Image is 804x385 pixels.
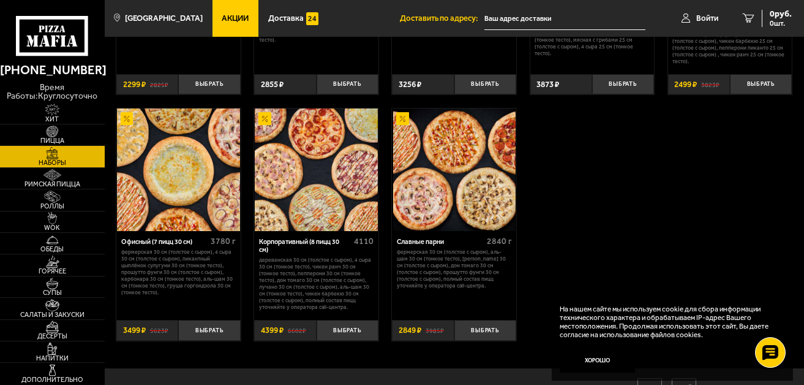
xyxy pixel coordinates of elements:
span: 2299 ₽ [123,80,146,89]
s: 3823 ₽ [701,80,719,89]
s: 3985 ₽ [426,326,444,335]
span: Войти [696,14,718,22]
span: 2840 г [487,236,512,246]
span: 4110 [354,236,374,246]
button: Выбрать [178,74,240,95]
button: Выбрать [454,74,516,95]
span: Доставить по адресу: [400,14,484,22]
p: Деревенская 30 см (толстое с сыром), 4 сыра 30 см (тонкое тесто), Чикен Ранч 30 см (тонкое тесто)... [259,257,374,311]
span: 3256 ₽ [399,80,421,89]
button: Хорошо [560,348,635,373]
s: 5623 ₽ [150,326,168,335]
s: 6602 ₽ [288,326,306,335]
s: 2825 ₽ [150,80,168,89]
button: Выбрать [454,320,516,341]
img: Акционный [121,112,133,125]
p: Фермерская 30 см (толстое с сыром), Аль-Шам 30 см (тонкое тесто), [PERSON_NAME] 30 см (толстое с ... [397,249,512,289]
a: АкционныйКорпоративный (8 пицц 30 см) [254,109,378,231]
p: Фермерская 30 см (толстое с сыром), 4 сыра 30 см (толстое с сыром), Пикантный цыплёнок сулугуни 3... [121,249,236,296]
img: 15daf4d41897b9f0e9f617042186c801.svg [306,12,319,25]
div: Офисный (7 пицц 30 см) [121,238,208,246]
a: АкционныйОфисный (7 пицц 30 см) [116,109,241,231]
div: Корпоративный (8 пицц 30 см) [259,238,351,254]
button: Выбрать [317,74,378,95]
span: 2849 ₽ [399,326,421,335]
span: 2855 ₽ [261,80,284,89]
button: Выбрать [730,74,792,95]
p: Карбонара 25 см (тонкое тесто), Прошутто Фунги 25 см (тонкое тесто), Пепперони 25 см (толстое с с... [672,18,787,65]
img: Офисный (7 пицц 30 см) [117,109,239,231]
button: Выбрать [592,74,654,95]
span: 0 шт. [770,20,792,27]
span: 0 руб. [770,10,792,18]
p: На нашем сайте мы используем cookie для сбора информации технического характера и обрабатываем IP... [560,305,777,340]
a: АкционныйСлавные парни [392,109,516,231]
span: Акции [222,14,249,22]
img: Славные парни [393,109,516,231]
span: [GEOGRAPHIC_DATA] [125,14,203,22]
span: 3780 г [211,236,236,246]
button: Выбрать [178,320,240,341]
img: Акционный [396,112,409,125]
input: Ваш адрес доставки [484,7,645,30]
div: Славные парни [397,238,484,246]
span: 3499 ₽ [123,326,146,335]
span: Доставка [268,14,304,22]
span: 2499 ₽ [674,80,697,89]
img: Акционный [258,112,271,125]
button: Выбрать [317,320,378,341]
img: Корпоративный (8 пицц 30 см) [255,109,377,231]
span: 3873 ₽ [536,80,559,89]
span: 4399 ₽ [261,326,284,335]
